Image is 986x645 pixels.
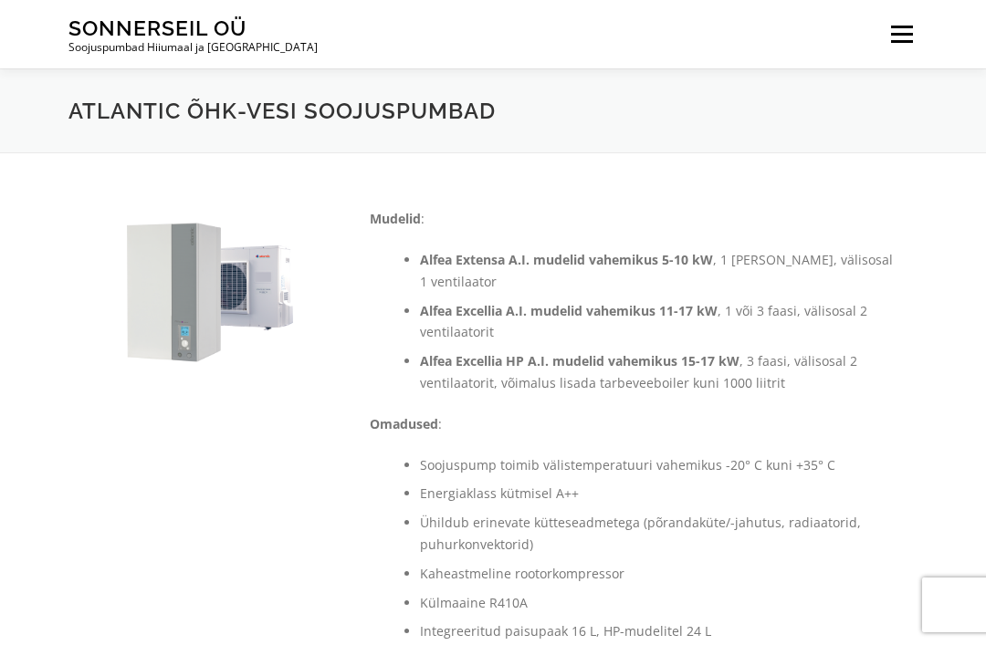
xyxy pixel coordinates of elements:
p: Soojuspumbad Hiiumaal ja [GEOGRAPHIC_DATA] [68,41,318,54]
strong: Omadused [370,415,438,432]
li: , 3 faasi, välisosal 2 ventilaatorit, võimalus lisada tarbeveeboiler kuni 1000 liitrit [420,350,899,394]
p: : [370,208,899,230]
img: Atlantic Alfea Excellia [87,208,333,372]
p: : [370,413,899,435]
strong: Alfea Extensa A.I. mudelid vahemikus 5-10 kW [420,251,713,268]
li: , 1 või 3 faasi, välisosal 2 ventilaatorit [420,300,899,344]
h1: Atlantic õhk-vesi soojuspumbad [68,97,918,125]
li: Soojuspump toimib välistemperatuuri vahemikus -20° C kuni +35° C [420,454,899,476]
li: Kaheastmeline rootorkompressor [420,563,899,585]
strong: Mudelid [370,210,421,227]
li: , 1 [PERSON_NAME], välisosal 1 ventilaator [420,249,899,293]
strong: Alfea Excellia A.I. mudelid vahemikus 11-17 kW [420,302,718,319]
strong: Alfea Excellia HP A.I. mudelid vahemikus 15-17 kW [420,352,739,369]
li: Energiaklass kütmisel A++ [420,483,899,505]
li: Integreeritud paisupaak 16 L, HP-mudelitel 24 L [420,620,899,642]
li: Ühildub erinevate kütteseadmetega (põrandaküte/-jahutus, radiaatorid, puhurkonvektorid) [420,512,899,556]
a: Sonnerseil OÜ [68,16,246,40]
li: Külmaaine R410A [420,592,899,614]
